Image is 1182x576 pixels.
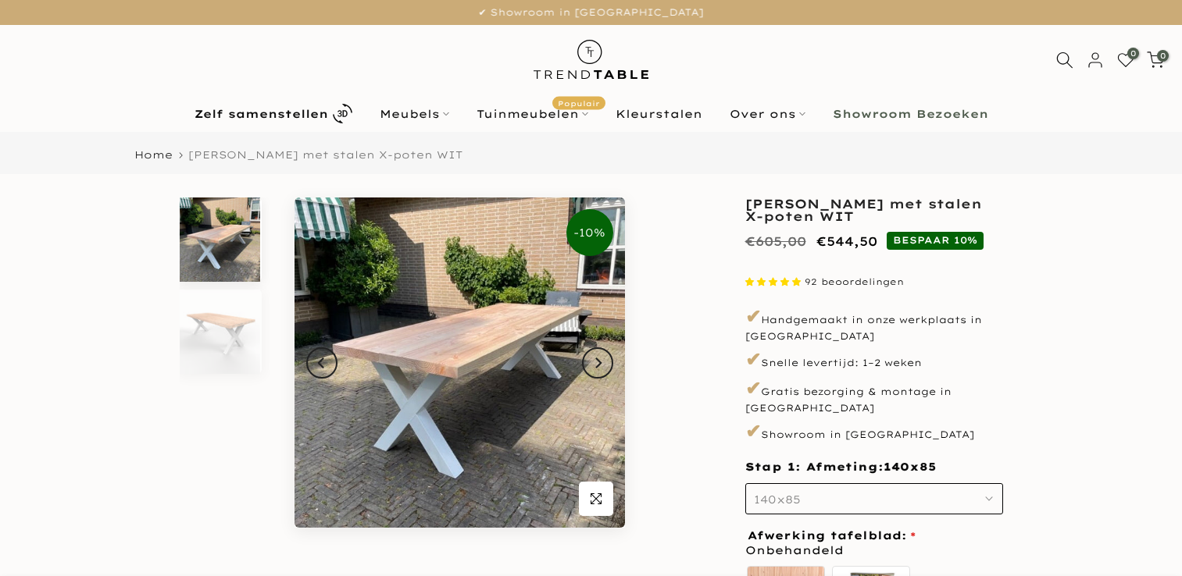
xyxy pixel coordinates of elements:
[887,232,984,249] span: BESPAAR 10%
[180,100,366,127] a: Zelf samenstellen
[805,276,904,287] span: 92 beoordelingen
[748,530,916,541] span: Afwerking tafelblad:
[833,108,988,119] b: Showroom Bezoeken
[745,347,1003,373] p: Snelle levertijd: 1–2 weken
[306,347,337,379] button: Previous
[754,492,801,507] span: 140x85
[745,304,761,328] span: ✔
[462,105,602,123] a: TuinmeubelenPopulair
[134,150,173,160] a: Home
[745,276,805,287] span: 4.87 stars
[745,418,1003,445] p: Showroom in [GEOGRAPHIC_DATA]
[745,375,1003,414] p: Gratis bezorging & montage in [GEOGRAPHIC_DATA]
[745,483,1003,514] button: 140x85
[523,25,659,94] img: trend-table
[1147,52,1164,69] a: 0
[745,376,761,400] span: ✔
[552,96,605,109] span: Populair
[582,347,613,379] button: Next
[366,105,462,123] a: Meubels
[819,105,1002,123] a: Showroom Bezoeken
[2,496,80,574] iframe: toggle-frame
[745,347,761,371] span: ✔
[1127,48,1139,59] span: 0
[816,230,877,253] ins: €544,50
[745,197,1003,222] h1: [PERSON_NAME] met stalen X-poten WIT
[188,148,462,161] span: [PERSON_NAME] met stalen X-poten WIT
[745,419,761,443] span: ✔
[1157,50,1169,62] span: 0
[20,4,1162,21] p: ✔ Showroom in [GEOGRAPHIC_DATA]
[602,105,716,123] a: Kleurstalen
[195,108,328,119] b: Zelf samenstellen
[745,460,936,474] span: Stap 1: Afmeting:
[884,460,936,475] span: 140x85
[745,233,806,249] del: €605,00
[745,541,844,560] span: Onbehandeld
[180,290,260,374] img: Rechthoekige douglas tuintafel met witte stalen X-poten
[716,105,819,123] a: Over ons
[1117,52,1134,69] a: 0
[745,304,1003,343] p: Handgemaakt in onze werkplaats in [GEOGRAPHIC_DATA]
